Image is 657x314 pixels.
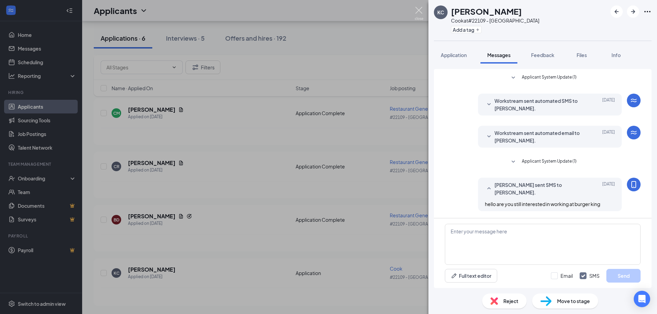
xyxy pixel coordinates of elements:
[485,201,600,207] span: hello are you still interested in working at burger king
[494,97,584,112] span: Workstream sent automated SMS to [PERSON_NAME].
[451,272,458,279] svg: Pen
[602,97,615,112] span: [DATE]
[630,128,638,137] svg: WorkstreamLogo
[494,181,584,196] span: [PERSON_NAME] sent SMS to [PERSON_NAME].
[487,52,511,58] span: Messages
[503,297,518,305] span: Reject
[494,129,584,144] span: Workstream sent automated email to [PERSON_NAME].
[610,5,623,18] button: ArrowLeftNew
[476,28,480,32] svg: Plus
[509,74,577,82] button: SmallChevronDownApplicant System Update (1)
[602,181,615,196] span: [DATE]
[451,26,481,33] button: PlusAdd a tag
[485,100,493,109] svg: SmallChevronDown
[627,5,639,18] button: ArrowRight
[522,74,577,82] span: Applicant System Update (1)
[630,180,638,189] svg: MobileSms
[602,129,615,144] span: [DATE]
[509,158,577,166] button: SmallChevronDownApplicant System Update (1)
[630,96,638,105] svg: WorkstreamLogo
[611,52,621,58] span: Info
[437,9,444,16] div: KC
[557,297,590,305] span: Move to stage
[445,269,497,283] button: Full text editorPen
[509,158,517,166] svg: SmallChevronDown
[643,8,652,16] svg: Ellipses
[577,52,587,58] span: Files
[451,5,522,17] h1: [PERSON_NAME]
[634,291,650,307] div: Open Intercom Messenger
[441,52,467,58] span: Application
[606,269,641,283] button: Send
[531,52,554,58] span: Feedback
[522,158,577,166] span: Applicant System Update (1)
[485,133,493,141] svg: SmallChevronDown
[613,8,621,16] svg: ArrowLeftNew
[509,74,517,82] svg: SmallChevronDown
[629,8,637,16] svg: ArrowRight
[485,185,493,193] svg: SmallChevronUp
[451,17,539,24] div: Cook at #22109 - [GEOGRAPHIC_DATA]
